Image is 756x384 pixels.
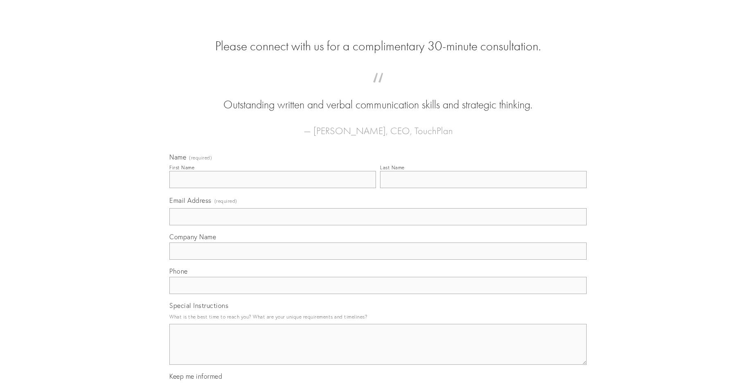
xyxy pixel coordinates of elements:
span: (required) [214,195,237,207]
blockquote: Outstanding written and verbal communication skills and strategic thinking. [182,81,574,113]
div: Last Name [380,164,405,171]
span: “ [182,81,574,97]
span: Company Name [169,233,216,241]
span: Special Instructions [169,301,228,310]
div: First Name [169,164,194,171]
p: What is the best time to reach you? What are your unique requirements and timelines? [169,311,587,322]
figcaption: — [PERSON_NAME], CEO, TouchPlan [182,113,574,139]
span: Phone [169,267,188,275]
span: (required) [189,155,212,160]
h2: Please connect with us for a complimentary 30-minute consultation. [169,38,587,54]
span: Name [169,153,186,161]
span: Keep me informed [169,372,222,380]
span: Email Address [169,196,211,204]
